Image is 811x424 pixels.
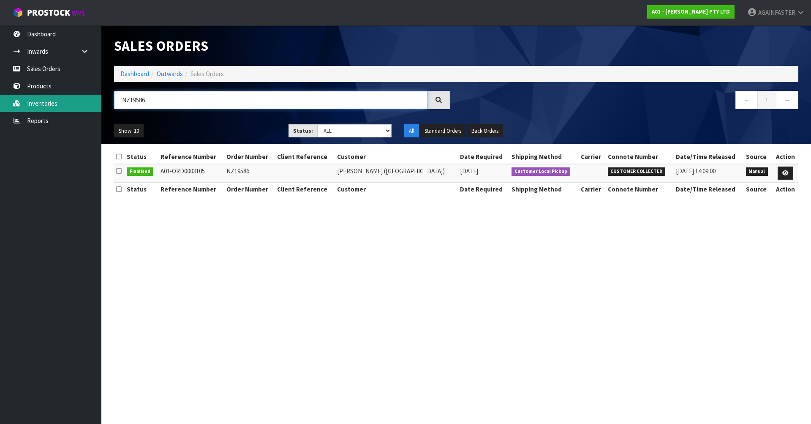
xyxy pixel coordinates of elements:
button: Show: 10 [114,124,144,138]
th: Carrier [579,150,606,164]
td: A01-ORD0003105 [158,164,224,182]
td: [PERSON_NAME] ([GEOGRAPHIC_DATA]) [335,164,458,182]
th: Reference Number [158,150,224,164]
span: Finalised [127,167,153,176]
th: Client Reference [275,150,335,164]
a: 1 [757,91,776,109]
button: Standard Orders [420,124,466,138]
th: Shipping Method [509,150,578,164]
th: Order Number [224,150,275,164]
th: Source [744,150,773,164]
strong: Status: [293,127,313,134]
th: Action [773,150,798,164]
th: Order Number [224,182,275,196]
span: Manual [746,167,768,176]
th: Source [744,182,773,196]
th: Customer [335,150,458,164]
th: Status [125,182,158,196]
th: Customer [335,182,458,196]
input: Search sales orders [114,91,428,109]
span: [DATE] 14:09:00 [676,167,716,175]
span: CUSTOMER COLLECTED [608,167,666,176]
th: Connote Number [606,150,674,164]
th: Date/Time Released [674,150,744,164]
th: Shipping Method [509,182,578,196]
img: cube-alt.png [13,7,23,18]
nav: Page navigation [463,91,798,112]
a: Dashboard [120,70,149,78]
th: Date Required [458,182,509,196]
span: AGAINFASTER [758,8,795,16]
th: Connote Number [606,182,674,196]
th: Status [125,150,158,164]
button: Back Orders [467,124,503,138]
a: ← [735,91,758,109]
button: All [404,124,419,138]
th: Date/Time Released [674,182,744,196]
span: ProStock [27,7,70,18]
span: Sales Orders [191,70,224,78]
th: Carrier [579,182,606,196]
span: Customer Local Pickup [512,167,570,176]
td: NZ19586 [224,164,275,182]
small: WMS [72,9,85,17]
th: Date Required [458,150,509,164]
a: → [776,91,798,109]
strong: A01 - [PERSON_NAME] PTY LTD [652,8,730,15]
th: Reference Number [158,182,224,196]
span: [DATE] [460,167,478,175]
a: Outwards [157,70,183,78]
th: Client Reference [275,182,335,196]
th: Action [773,182,798,196]
h1: Sales Orders [114,38,450,53]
